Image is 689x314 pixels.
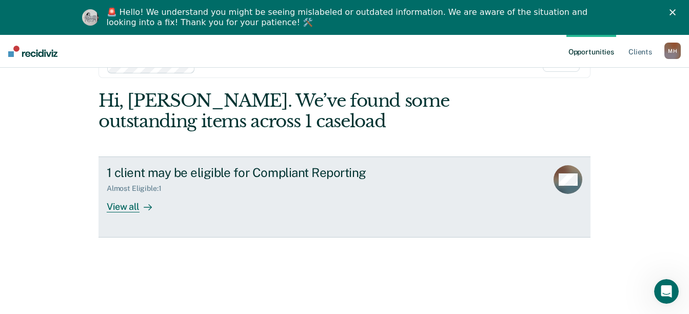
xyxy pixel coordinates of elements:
[99,90,492,132] div: Hi, [PERSON_NAME]. We’ve found some outstanding items across 1 caseload
[664,43,681,59] div: M H
[664,43,681,59] button: MH
[99,156,590,238] a: 1 client may be eligible for Compliant ReportingAlmost Eligible:1View all
[82,9,99,26] img: Profile image for Kim
[626,35,654,68] a: Clients
[670,9,680,15] div: Close
[8,46,57,57] img: Recidiviz
[107,184,170,193] div: Almost Eligible : 1
[107,193,164,213] div: View all
[654,279,679,304] iframe: Intercom live chat
[566,35,616,68] a: Opportunities
[107,7,591,28] div: 🚨 Hello! We understand you might be seeing mislabeled or outdated information. We are aware of th...
[107,165,467,180] div: 1 client may be eligible for Compliant Reporting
